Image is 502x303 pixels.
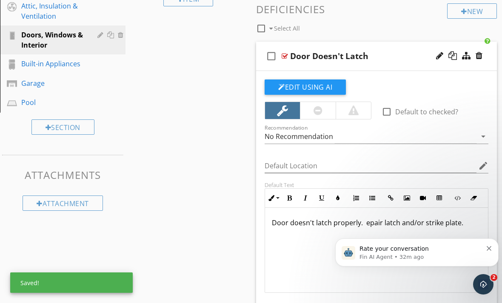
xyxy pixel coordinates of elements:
h3: Deficiencies [256,3,497,15]
div: New [447,3,497,19]
div: Built-in Appliances [21,59,85,69]
iframe: Intercom notifications message [332,221,502,280]
p: Door doesn't latch properly. epair latch and/or strike plate. [272,218,481,228]
button: Code View [449,190,465,206]
i: arrow_drop_down [478,131,488,142]
input: Default Location [265,159,476,173]
button: Insert Table [431,190,447,206]
button: Italic (⌘I) [297,190,314,206]
button: Insert Link (⌘K) [382,190,399,206]
iframe: Intercom live chat [473,274,493,295]
div: Pool [21,97,85,108]
div: Doors, Windows & Interior [21,30,85,50]
div: Default Text [265,181,488,188]
button: Underline (⌘U) [314,190,330,206]
div: Attic, Insulation & Ventilation [21,1,85,21]
button: Unordered List [364,190,380,206]
button: Insert Image (⌘P) [399,190,415,206]
button: Colors [330,190,346,206]
i: edit [478,161,488,171]
i: check_box_outline_blank [265,46,278,66]
div: Garage [21,78,85,88]
label: Default to checked? [395,108,458,116]
button: Clear Formatting [465,190,482,206]
div: Door Doesn't Latch [290,51,368,61]
span: Select All [274,24,300,32]
div: Attachment [23,195,103,211]
div: No Recommendation [265,133,333,140]
button: Ordered List [348,190,364,206]
button: Insert Video [415,190,431,206]
span: 2 [491,274,497,281]
button: Bold (⌘B) [281,190,297,206]
div: Section [31,119,94,135]
button: Edit Using AI [265,79,346,95]
div: Saved! [10,272,133,293]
